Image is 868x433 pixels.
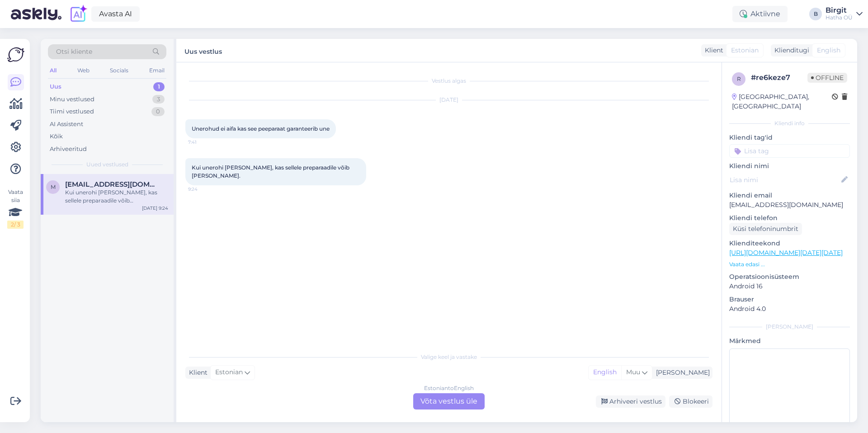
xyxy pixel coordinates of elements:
[729,336,850,346] p: Märkmed
[51,184,56,190] span: m
[737,75,741,82] span: r
[192,125,330,132] span: Unerohud ei aifa kas see peeparaat garanteerib une
[817,46,840,55] span: English
[732,6,788,22] div: Aktiivne
[626,368,640,376] span: Muu
[185,368,208,377] div: Klient
[108,65,130,76] div: Socials
[7,221,24,229] div: 2 / 3
[50,82,61,91] div: Uus
[807,73,847,83] span: Offline
[729,213,850,223] p: Kliendi telefon
[192,164,351,179] span: Kui unerohi [PERSON_NAME], kas sellele preparaadile võib [PERSON_NAME].
[184,44,222,56] label: Uus vestlus
[7,46,24,63] img: Askly Logo
[729,260,850,268] p: Vaata edasi ...
[50,107,94,116] div: Tiimi vestlused
[729,282,850,291] p: Android 16
[188,186,222,193] span: 9:24
[826,14,853,21] div: Hatha OÜ
[596,395,665,408] div: Arhiveeri vestlus
[75,65,91,76] div: Web
[729,119,850,127] div: Kliendi info
[729,249,843,257] a: [URL][DOMAIN_NAME][DATE][DATE]
[413,393,485,409] div: Võta vestlus üle
[809,8,822,20] div: B
[729,272,850,282] p: Operatsioonisüsteem
[424,384,474,392] div: Estonian to English
[729,223,802,235] div: Küsi telefoninumbrit
[153,82,165,91] div: 1
[729,191,850,200] p: Kliendi email
[730,175,840,185] input: Lisa nimi
[732,92,832,111] div: [GEOGRAPHIC_DATA], [GEOGRAPHIC_DATA]
[50,132,63,141] div: Kõik
[185,77,712,85] div: Vestlus algas
[142,205,168,212] div: [DATE] 9:24
[701,46,723,55] div: Klient
[729,200,850,210] p: [EMAIL_ADDRESS][DOMAIN_NAME]
[50,95,94,104] div: Minu vestlused
[147,65,166,76] div: Email
[751,72,807,83] div: # re6keze7
[65,188,168,205] div: Kui unerohi [PERSON_NAME], kas sellele preparaadile võib [PERSON_NAME].
[185,96,712,104] div: [DATE]
[589,366,621,379] div: English
[729,295,850,304] p: Brauser
[729,161,850,171] p: Kliendi nimi
[215,367,243,377] span: Estonian
[69,5,88,24] img: explore-ai
[48,65,58,76] div: All
[729,133,850,142] p: Kliendi tag'id
[65,180,159,188] span: mariorav58@gmail.com
[50,145,87,154] div: Arhiveeritud
[731,46,759,55] span: Estonian
[50,120,83,129] div: AI Assistent
[771,46,809,55] div: Klienditugi
[151,107,165,116] div: 0
[729,304,850,314] p: Android 4.0
[729,144,850,158] input: Lisa tag
[86,160,128,169] span: Uued vestlused
[152,95,165,104] div: 3
[652,368,710,377] div: [PERSON_NAME]
[826,7,853,14] div: Birgit
[729,239,850,248] p: Klienditeekond
[7,188,24,229] div: Vaata siia
[185,353,712,361] div: Valige keel ja vastake
[91,6,140,22] a: Avasta AI
[188,139,222,146] span: 7:41
[56,47,92,56] span: Otsi kliente
[669,395,712,408] div: Blokeeri
[729,323,850,331] div: [PERSON_NAME]
[826,7,863,21] a: BirgitHatha OÜ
